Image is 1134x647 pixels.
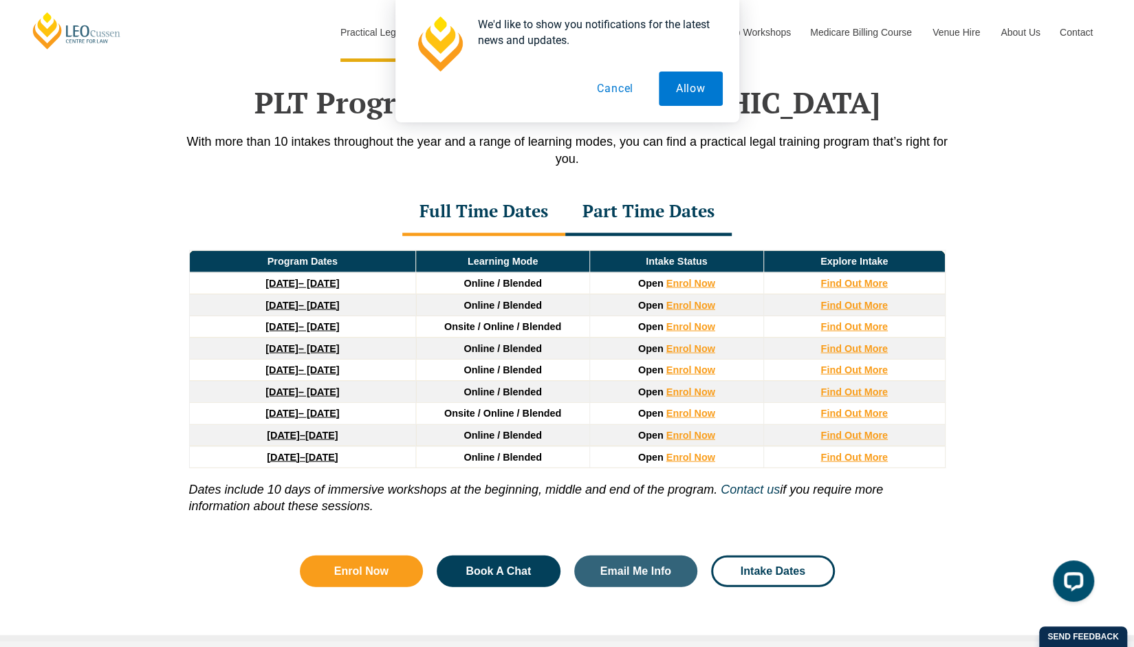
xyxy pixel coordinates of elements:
[464,386,542,397] span: Online / Blended
[711,556,835,587] a: Intake Dates
[402,188,565,237] div: Full Time Dates
[265,278,298,289] strong: [DATE]
[820,321,888,332] a: Find Out More
[659,72,723,106] button: Allow
[638,386,664,397] span: Open
[334,566,389,577] span: Enrol Now
[189,468,946,514] p: if you require more information about these sessions.
[300,556,424,587] a: Enrol Now
[721,483,780,496] a: Contact us
[267,430,338,441] a: [DATE]–[DATE]
[265,300,339,311] a: [DATE]– [DATE]
[666,278,715,289] a: Enrol Now
[267,430,300,441] strong: [DATE]
[666,300,715,311] a: Enrol Now
[589,251,763,273] td: Intake Status
[820,430,888,441] a: Find Out More
[638,300,664,311] span: Open
[437,556,560,587] a: Book A Chat
[600,566,671,577] span: Email Me Info
[416,251,590,273] td: Learning Mode
[265,386,298,397] strong: [DATE]
[638,408,664,419] span: Open
[638,430,664,441] span: Open
[464,452,542,463] span: Online / Blended
[820,452,888,463] a: Find Out More
[265,408,298,419] strong: [DATE]
[305,430,338,441] span: [DATE]
[265,278,339,289] a: [DATE]– [DATE]
[265,364,298,375] strong: [DATE]
[666,343,715,354] a: Enrol Now
[265,364,339,375] a: [DATE]– [DATE]
[666,321,715,332] a: Enrol Now
[265,321,298,332] strong: [DATE]
[265,343,298,354] strong: [DATE]
[666,364,715,375] a: Enrol Now
[189,483,717,496] i: Dates include 10 days of immersive workshops at the beginning, middle and end of the program.
[638,278,664,289] span: Open
[464,343,542,354] span: Online / Blended
[189,251,416,273] td: Program Dates
[820,300,888,311] a: Find Out More
[741,566,805,577] span: Intake Dates
[638,364,664,375] span: Open
[467,17,723,48] div: We'd like to show you notifications for the latest news and updates.
[666,386,715,397] a: Enrol Now
[820,408,888,419] a: Find Out More
[464,430,542,441] span: Online / Blended
[580,72,651,106] button: Cancel
[820,278,888,289] a: Find Out More
[638,452,664,463] span: Open
[175,133,959,168] p: With more than 10 intakes throughout the year and a range of learning modes, you can find a pract...
[666,408,715,419] a: Enrol Now
[574,556,698,587] a: Email Me Info
[265,408,339,419] a: [DATE]– [DATE]
[763,251,945,273] td: Explore Intake
[412,17,467,72] img: notification icon
[1042,555,1100,613] iframe: LiveChat chat widget
[267,452,300,463] strong: [DATE]
[466,566,531,577] span: Book A Chat
[444,321,561,332] span: Onsite / Online / Blended
[565,188,732,237] div: Part Time Dates
[638,321,664,332] span: Open
[464,300,542,311] span: Online / Blended
[305,452,338,463] span: [DATE]
[666,430,715,441] a: Enrol Now
[820,343,888,354] a: Find Out More
[265,343,339,354] a: [DATE]– [DATE]
[666,452,715,463] a: Enrol Now
[265,300,298,311] strong: [DATE]
[820,386,888,397] a: Find Out More
[265,386,339,397] a: [DATE]– [DATE]
[638,343,664,354] span: Open
[444,408,561,419] span: Onsite / Online / Blended
[820,364,888,375] a: Find Out More
[464,364,542,375] span: Online / Blended
[464,278,542,289] span: Online / Blended
[267,452,338,463] a: [DATE]–[DATE]
[265,321,339,332] a: [DATE]– [DATE]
